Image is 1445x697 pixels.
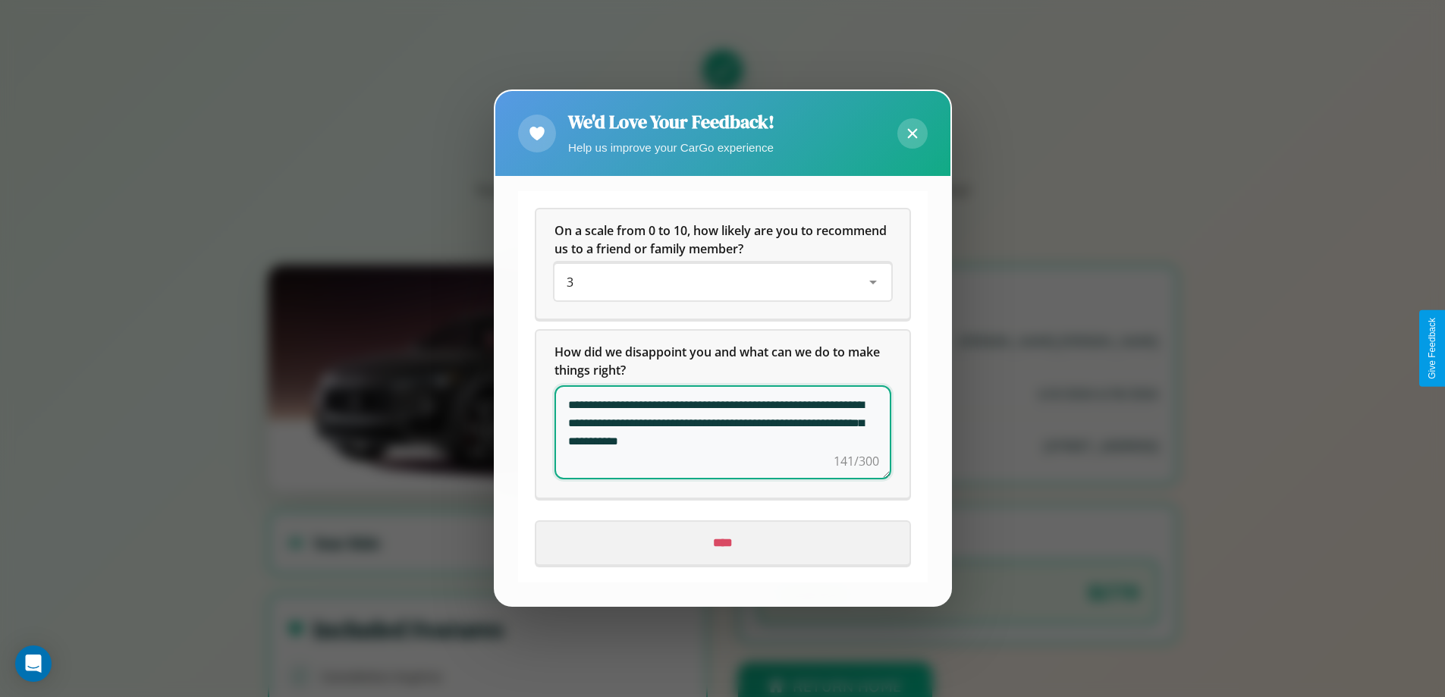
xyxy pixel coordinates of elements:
span: On a scale from 0 to 10, how likely are you to recommend us to a friend or family member? [554,223,890,258]
span: How did we disappoint you and what can we do to make things right? [554,344,883,379]
h2: We'd Love Your Feedback! [568,109,774,134]
div: Open Intercom Messenger [15,645,52,682]
div: 141/300 [834,453,879,471]
div: On a scale from 0 to 10, how likely are you to recommend us to a friend or family member? [554,265,891,301]
p: Help us improve your CarGo experience [568,137,774,158]
span: 3 [567,275,573,291]
div: On a scale from 0 to 10, how likely are you to recommend us to a friend or family member? [536,210,909,319]
h5: On a scale from 0 to 10, how likely are you to recommend us to a friend or family member? [554,222,891,259]
div: Give Feedback [1427,318,1437,379]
